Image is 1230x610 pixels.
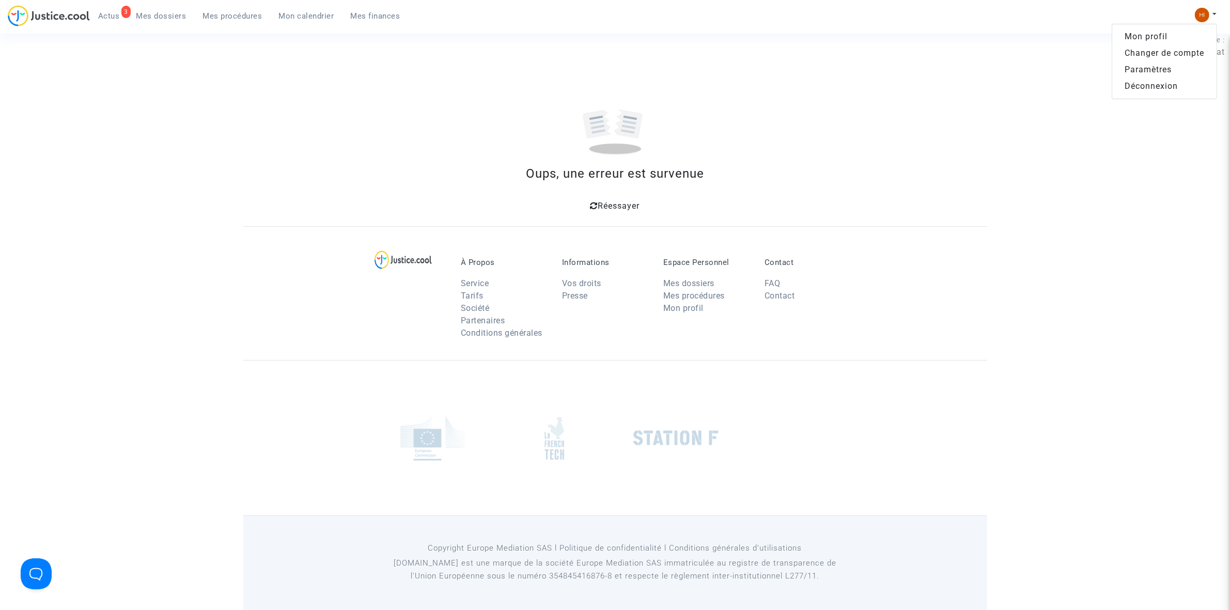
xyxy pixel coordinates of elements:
[342,8,409,24] a: Mes finances
[461,303,490,313] a: Société
[271,8,342,24] a: Mon calendrier
[663,291,725,301] a: Mes procédures
[1112,28,1217,45] a: Mon profil
[195,8,271,24] a: Mes procédures
[663,278,714,288] a: Mes dossiers
[243,164,987,183] div: Oups, une erreur est survenue
[765,258,850,267] p: Contact
[1195,8,1209,22] img: fc99b196863ffcca57bb8fe2645aafd9
[380,542,850,555] p: Copyright Europe Mediation SAS l Politique de confidentialité l Conditions générales d’utilisa...
[98,11,120,21] span: Actus
[375,251,432,269] img: logo-lg.svg
[1112,78,1217,95] a: Déconnexion
[8,5,90,26] img: jc-logo.svg
[633,430,719,446] img: stationf.png
[351,11,400,21] span: Mes finances
[1112,45,1217,61] a: Changer de compte
[598,201,640,211] span: Réessayer
[765,278,781,288] a: FAQ
[461,316,505,325] a: Partenaires
[203,11,262,21] span: Mes procédures
[90,8,128,24] a: 3Actus
[461,328,542,338] a: Conditions générales
[21,558,52,589] iframe: Help Scout Beacon - Open
[562,291,588,301] a: Presse
[400,416,465,461] img: europe_commision.png
[461,258,547,267] p: À Propos
[121,6,131,18] div: 3
[765,291,795,301] a: Contact
[380,557,850,583] p: [DOMAIN_NAME] est une marque de la société Europe Mediation SAS immatriculée au registre de tr...
[562,258,648,267] p: Informations
[562,278,601,288] a: Vos droits
[663,303,704,313] a: Mon profil
[461,291,484,301] a: Tarifs
[128,8,195,24] a: Mes dossiers
[544,416,564,460] img: french_tech.png
[461,278,489,288] a: Service
[1112,61,1217,78] a: Paramètres
[663,258,749,267] p: Espace Personnel
[279,11,334,21] span: Mon calendrier
[136,11,186,21] span: Mes dossiers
